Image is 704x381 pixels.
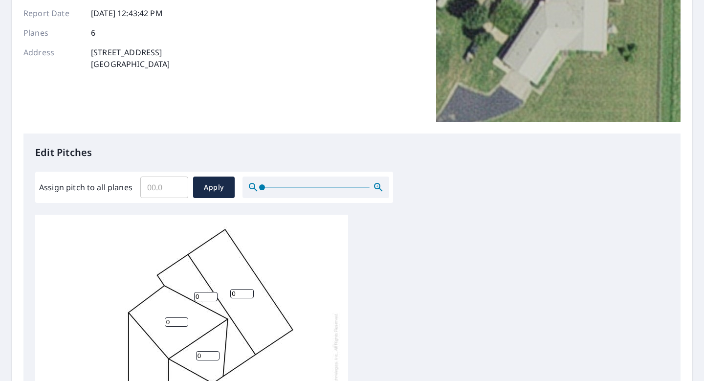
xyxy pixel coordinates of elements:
[23,7,82,19] p: Report Date
[91,46,170,70] p: [STREET_ADDRESS] [GEOGRAPHIC_DATA]
[193,177,235,198] button: Apply
[35,145,669,160] p: Edit Pitches
[23,46,82,70] p: Address
[140,174,188,201] input: 00.0
[39,181,132,193] label: Assign pitch to all planes
[91,27,95,39] p: 6
[91,7,163,19] p: [DATE] 12:43:42 PM
[23,27,82,39] p: Planes
[201,181,227,194] span: Apply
